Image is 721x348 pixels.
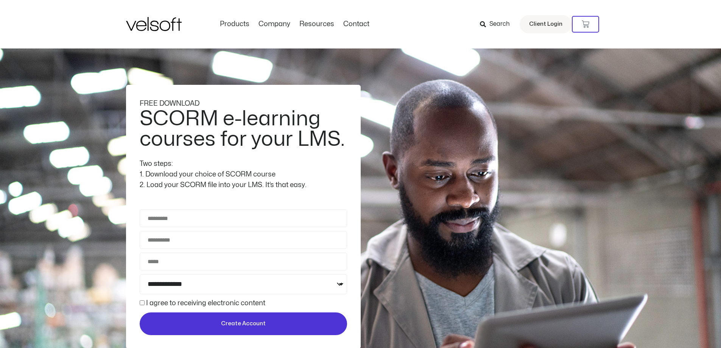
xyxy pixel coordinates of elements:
[215,20,254,28] a: ProductsMenu Toggle
[480,18,515,31] a: Search
[520,15,572,33] a: Client Login
[254,20,295,28] a: CompanyMenu Toggle
[295,20,339,28] a: ResourcesMenu Toggle
[339,20,374,28] a: ContactMenu Toggle
[146,300,265,306] label: I agree to receiving electronic content
[126,17,182,31] img: Velsoft Training Materials
[140,169,347,180] div: 1. Download your choice of SCORM course
[140,159,347,169] div: Two steps:
[489,19,510,29] span: Search
[215,20,374,28] nav: Menu
[140,312,347,335] button: Create Account
[140,180,347,190] div: 2. Load your SCORM file into your LMS. It’s that easy.
[529,19,562,29] span: Client Login
[140,109,345,150] h2: SCORM e-learning courses for your LMS.
[140,98,347,109] div: FREE DOWNLOAD
[221,319,266,328] span: Create Account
